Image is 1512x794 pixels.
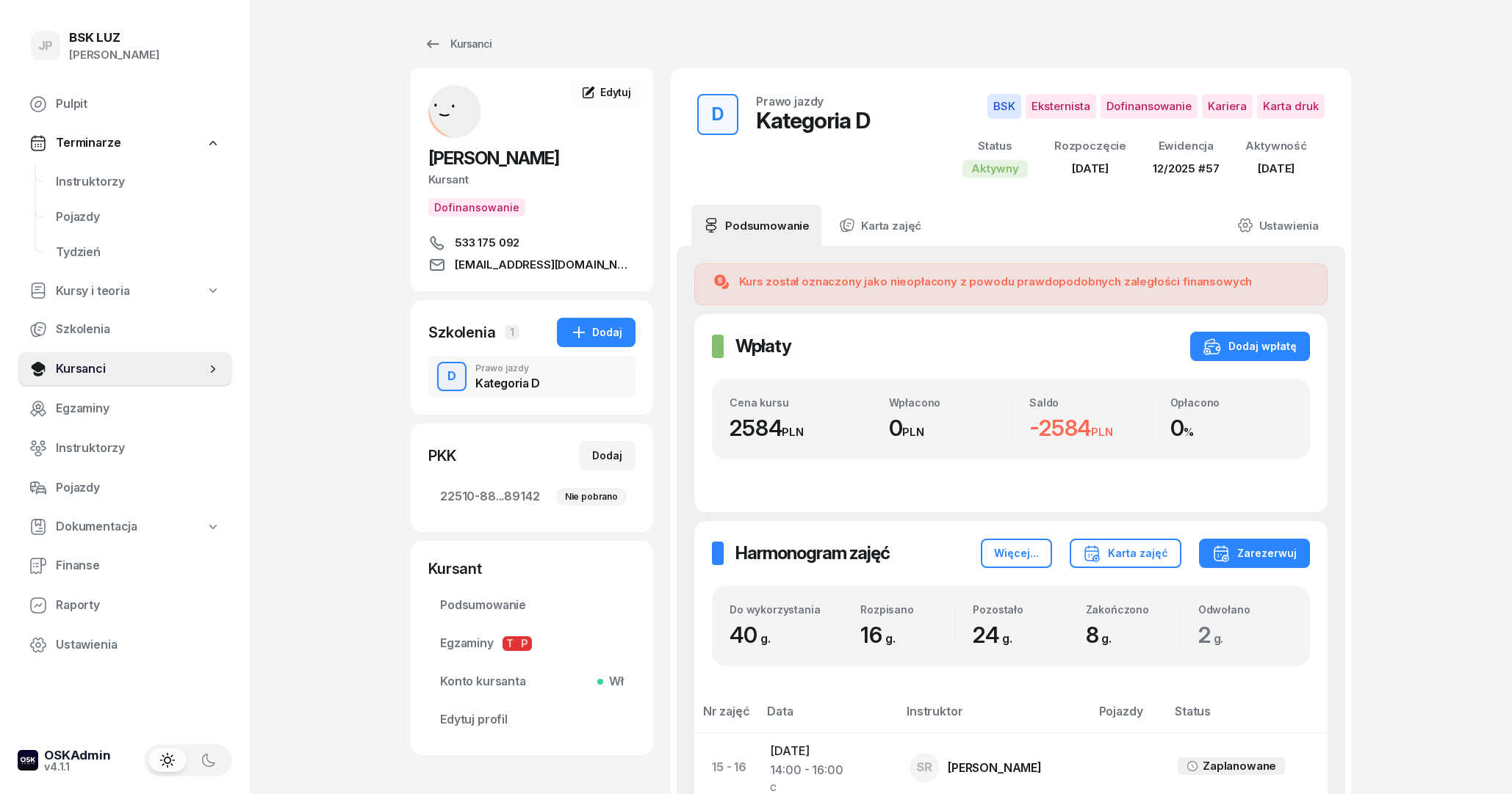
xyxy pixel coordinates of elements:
div: Kursanci [424,35,492,53]
span: [PERSON_NAME] [428,147,559,169]
span: JP [38,40,54,52]
div: Prawo jazdy [475,364,540,373]
button: Karta zajęć [1070,539,1181,568]
a: 22510-88...89142Nie pobrano [428,479,636,514]
div: v4.1.1 [44,762,111,772]
div: Prawo jazdy [756,95,824,107]
th: Data [758,702,898,733]
button: Dodaj wpłatę [1190,332,1310,361]
a: Kursanci [18,352,232,387]
div: Ewidencja [1153,136,1219,156]
div: Dodaj [592,447,622,465]
span: Finanse [56,556,220,575]
th: Status [1166,702,1328,733]
button: Zarezerwuj [1199,539,1310,568]
div: D [706,100,730,129]
span: Pojazdy [56,478,220,498]
span: Egzaminy [56,399,220,418]
small: PLN [902,425,924,439]
div: Aktywność [1245,136,1307,156]
span: [DATE] [1072,161,1109,175]
span: Eksternista [1026,94,1096,119]
a: Pojazdy [18,470,232,506]
small: PLN [1091,425,1113,439]
span: Karta druk [1257,94,1325,119]
button: D [697,94,738,135]
div: OSKAdmin [44,749,111,762]
div: PKK [428,445,456,466]
button: D [437,362,467,391]
div: Kategoria D [756,107,870,134]
span: Terminarze [56,134,120,153]
div: [DATE] [1245,159,1307,178]
a: Podsumowanie [691,205,821,246]
small: g. [885,631,896,646]
th: Pojazdy [1090,702,1167,733]
span: Edytuj profil [440,710,624,729]
h2: Wpłaty [735,335,791,358]
div: [PERSON_NAME] [69,45,159,65]
small: g. [1002,631,1012,646]
div: Wpłacono [889,396,1012,409]
div: Kategoria D [475,377,540,389]
span: 2 [1198,622,1231,648]
a: Pulpit [18,87,232,122]
span: Podsumowanie [440,596,624,615]
button: BSKEksternistaDofinansowanieKarieraKarta druk [987,94,1325,119]
div: 0 [1170,415,1293,442]
span: 40 [730,622,777,648]
div: Aktywny [962,160,1028,178]
span: Konto kursanta [440,672,624,691]
div: 0 [889,415,1012,442]
div: Dodaj wpłatę [1203,338,1297,355]
small: g. [1214,631,1224,646]
button: DPrawo jazdyKategoria D [428,356,636,397]
span: Szkolenia [56,320,220,339]
a: Karta zajęć [827,205,933,246]
a: Konto kursantaWł [428,664,636,699]
a: Instruktorzy [44,164,232,200]
span: Kursanci [56,360,206,379]
div: Karta zajęć [1083,544,1168,562]
div: Do wykorzystania [730,603,842,616]
a: EgzaminyTP [428,626,636,661]
div: Więcej... [994,544,1039,562]
div: Pozostało [973,603,1067,616]
a: Pojazdy [44,200,232,235]
span: Kariera [1202,94,1253,119]
div: Zarezerwuj [1212,544,1297,562]
img: logo-xs-dark@2x.png [18,750,38,771]
span: Ustawienia [56,635,220,655]
a: Edytuj profil [428,702,636,737]
a: Szkolenia [18,312,232,347]
small: PLN [782,425,804,439]
span: 533 175 092 [455,234,519,252]
button: Dofinansowanie [428,198,525,216]
button: Więcej... [981,539,1052,568]
div: C [770,780,886,793]
span: Instruktorzy [56,439,220,458]
div: Cena kursu [730,396,871,409]
a: Ustawienia [18,627,232,663]
div: Kursant [428,170,636,189]
a: [EMAIL_ADDRESS][DOMAIN_NAME] [428,256,636,274]
th: Nr zajęć [694,702,758,733]
div: 14:00 - 16:00 [770,761,886,780]
div: Kurs został oznaczony jako nieopłacony z powodu prawdopodobnych zaległości finansowych [739,273,1252,291]
div: Rozpoczęcie [1054,136,1126,156]
div: Kursant [428,558,636,579]
a: Edytuj [571,79,641,106]
span: T [503,636,517,651]
button: Dodaj [557,318,636,347]
span: [EMAIL_ADDRESS][DOMAIN_NAME] [455,256,636,274]
span: 24 [973,622,1019,648]
div: Zaplanowane [1203,757,1276,776]
span: Wł [603,672,624,691]
div: Opłacono [1170,396,1293,409]
div: Saldo [1029,396,1152,409]
a: Podsumowanie [428,588,636,623]
div: Nie pobrano [556,488,627,506]
div: [PERSON_NAME] [948,762,1042,773]
span: 12/2025 #57 [1153,161,1219,175]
